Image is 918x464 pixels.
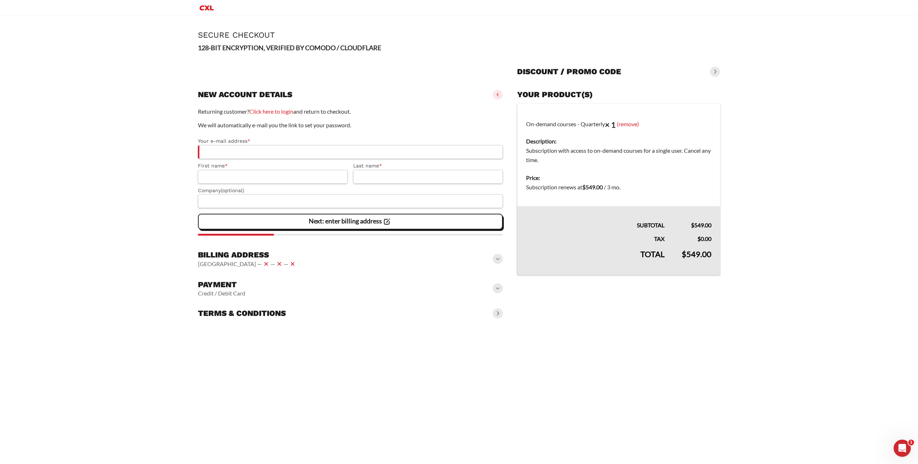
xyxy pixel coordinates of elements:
[697,235,711,242] bdi: 0.00
[198,214,503,229] vaadin-button: Next: enter billing address
[526,137,711,146] dt: Description:
[908,440,914,445] span: 1
[691,222,694,228] span: $
[198,162,347,170] label: First name
[894,440,911,457] iframe: Intercom live chat
[582,184,586,190] span: $
[249,108,293,115] a: Click here to login
[198,90,292,100] h3: New account details
[582,184,603,190] bdi: 549.00
[617,120,639,127] a: (remove)
[517,104,720,169] td: On-demand courses - Quarterly
[353,162,503,170] label: Last name
[198,260,297,268] vaadin-horizontal-layout: [GEOGRAPHIC_DATA] — — —
[198,250,297,260] h3: Billing address
[526,146,711,165] dd: Subscription with access to on-demand courses for a single user. Cancel any time.
[605,120,616,129] strong: × 1
[682,249,711,259] bdi: 549.00
[198,186,503,195] label: Company
[198,107,503,116] p: Returning customer? and return to checkout.
[691,222,711,228] bdi: 549.00
[517,230,673,243] th: Tax
[198,120,503,130] p: We will automatically e-mail you the link to set your password.
[526,184,620,190] span: Subscription renews at .
[517,243,673,275] th: Total
[198,44,381,52] strong: 128-BIT ENCRYPTION, VERIFIED BY COMODO / CLOUDFLARE
[604,184,619,190] span: / 3 mo
[517,67,621,77] h3: Discount / promo code
[221,188,244,193] span: (optional)
[198,308,286,318] h3: Terms & conditions
[198,137,503,145] label: Your e-mail address
[198,290,245,297] vaadin-horizontal-layout: Credit / Debit Card
[198,280,245,290] h3: Payment
[682,249,686,259] span: $
[517,206,673,230] th: Subtotal
[526,173,711,183] dt: Price:
[697,235,701,242] span: $
[198,30,720,39] h1: Secure Checkout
